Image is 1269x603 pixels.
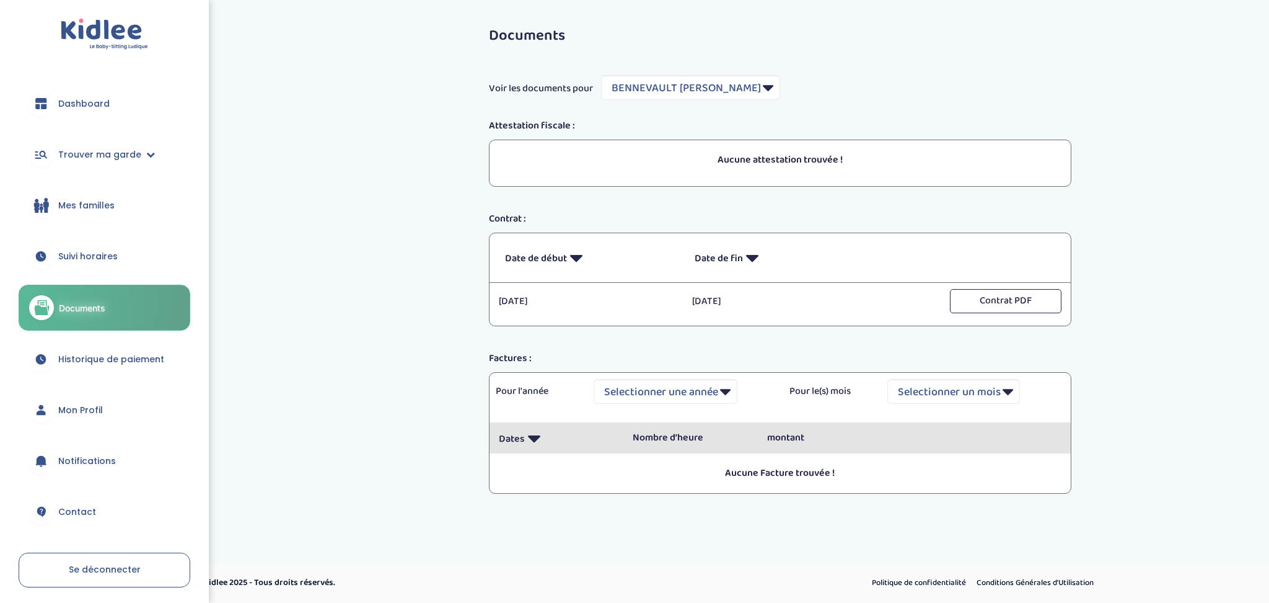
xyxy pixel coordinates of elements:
[489,81,593,96] span: Voir les documents pour
[58,97,110,110] span: Dashboard
[58,353,164,366] span: Historique de paiement
[480,351,1081,366] div: Factures :
[480,118,1081,133] div: Attestation fiscale :
[58,199,115,212] span: Mes familles
[19,132,190,177] a: Trouver ma garde
[972,575,1098,591] a: Conditions Générales d’Utilisation
[19,183,190,228] a: Mes familles
[767,431,883,445] p: montant
[19,81,190,126] a: Dashboard
[950,289,1061,313] button: Contrat PDF
[19,234,190,279] a: Suivi horaires
[58,455,116,468] span: Notifications
[59,301,105,315] span: Documents
[499,466,1061,481] p: Aucune Facture trouvée !
[58,506,96,519] span: Contact
[505,153,1055,167] p: Aucune attestation trouvée !
[505,243,676,273] p: Date de début
[633,431,749,445] p: Nombre d’heure
[499,423,615,453] p: Dates
[19,439,190,483] a: Notifications
[58,148,141,161] span: Trouver ma garde
[950,294,1061,308] a: Contrat PDF
[499,294,674,309] p: [DATE]
[19,553,190,587] a: Se déconnecter
[867,575,970,591] a: Politique de confidentialité
[58,404,103,417] span: Mon Profil
[480,212,1081,226] div: Contrat :
[789,384,869,399] p: Pour le(s) mois
[692,294,867,309] p: [DATE]
[19,388,190,432] a: Mon Profil
[19,489,190,534] a: Contact
[196,576,687,589] p: © Kidlee 2025 - Tous droits réservés.
[69,563,141,576] span: Se déconnecter
[61,19,148,50] img: logo.svg
[19,337,190,382] a: Historique de paiement
[695,243,866,273] p: Date de fin
[58,250,118,263] span: Suivi horaires
[19,285,190,331] a: Documents
[496,384,575,399] p: Pour l'année
[489,28,1071,44] h3: Documents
